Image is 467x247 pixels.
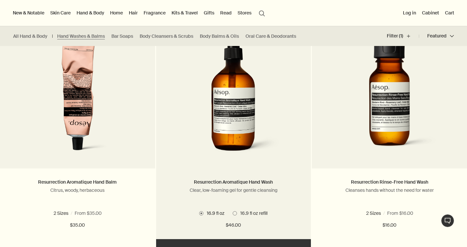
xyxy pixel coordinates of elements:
[387,28,419,44] button: Filter (1)
[142,9,167,17] a: Fragrance
[236,9,253,17] button: Stores
[70,221,85,229] span: $35.00
[194,179,273,185] a: Resurrection Aromatique Hand Wash
[13,33,47,39] a: All Hand & Body
[312,37,467,168] a: Resurrection Rinse-Free Hand Wash in amber plastic bottle
[57,33,105,39] a: Hand Washes & Balms
[200,33,239,39] a: Body Balms & Oils
[140,33,193,39] a: Body Cleansers & Scrubs
[170,9,199,17] a: Kits & Travel
[226,221,241,229] span: $46.00
[184,37,283,159] img: Resurrection Aromatique Hand Wash with pump
[322,187,457,193] p: Cleanses hands without the need for water
[10,187,145,193] p: Citrus, woody, herbaceous
[202,9,216,17] a: Gifts
[421,9,440,17] a: Cabinet
[75,9,105,17] a: Hand & Body
[26,37,129,159] img: Resurrection Aromatique Hand Balm in aluminium tube
[444,9,455,17] button: Cart
[383,221,396,229] span: $16.00
[109,9,124,17] a: Home
[396,210,417,216] span: 16.9 fl oz
[419,28,454,44] button: Featured
[237,210,268,216] span: 16.9 fl oz refill
[441,214,454,227] button: Live Assistance
[156,37,311,168] a: Resurrection Aromatique Hand Wash with pump
[49,9,72,17] a: Skin Care
[57,210,72,216] span: 2.6 oz
[166,187,301,193] p: Clear, low-foaming gel for gentle cleansing
[351,179,428,185] a: Resurrection Rinse-Free Hand Wash
[12,9,46,17] button: New & Notable
[245,33,296,39] a: Oral Care & Deodorants
[366,210,384,216] span: 1.6 fl oz
[38,179,117,185] a: Resurrection Aromatique Hand Balm
[219,9,233,17] a: Read
[111,33,133,39] a: Bar Soaps
[402,9,417,17] button: Log in
[256,7,268,19] button: Open search
[203,210,224,216] span: 16.9 fl oz
[85,210,103,216] span: 16.5 oz
[327,37,452,159] img: Resurrection Rinse-Free Hand Wash in amber plastic bottle
[128,9,139,17] a: Hair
